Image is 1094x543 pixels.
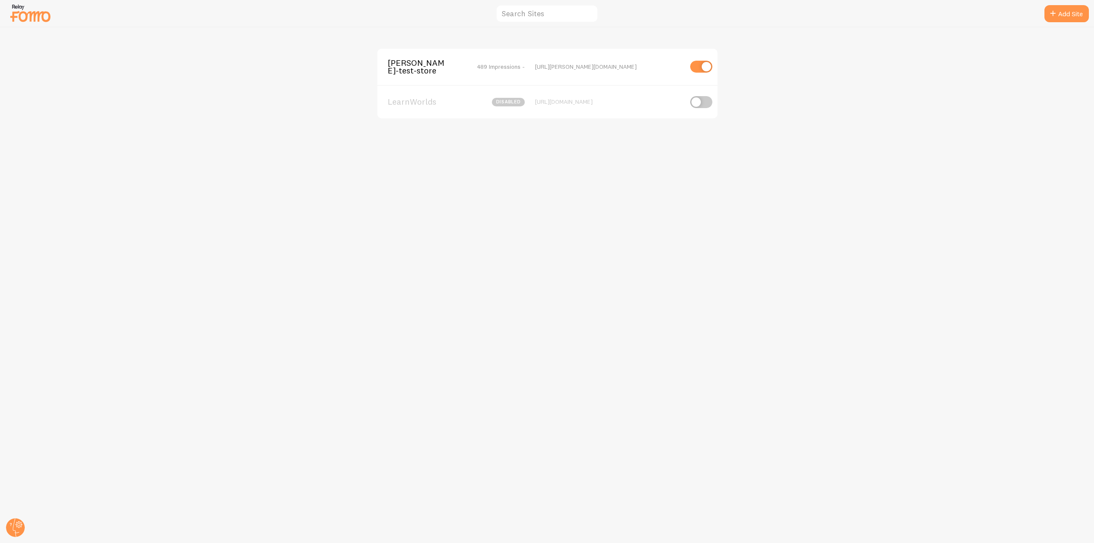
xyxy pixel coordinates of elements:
[9,2,52,24] img: fomo-relay-logo-orange.svg
[477,63,525,70] span: 489 Impressions -
[492,98,525,106] span: disabled
[388,98,456,106] span: LearnWorlds
[535,63,682,70] div: [URL][PERSON_NAME][DOMAIN_NAME]
[388,59,456,75] span: [PERSON_NAME]-test-store
[535,98,682,106] div: [URL][DOMAIN_NAME]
